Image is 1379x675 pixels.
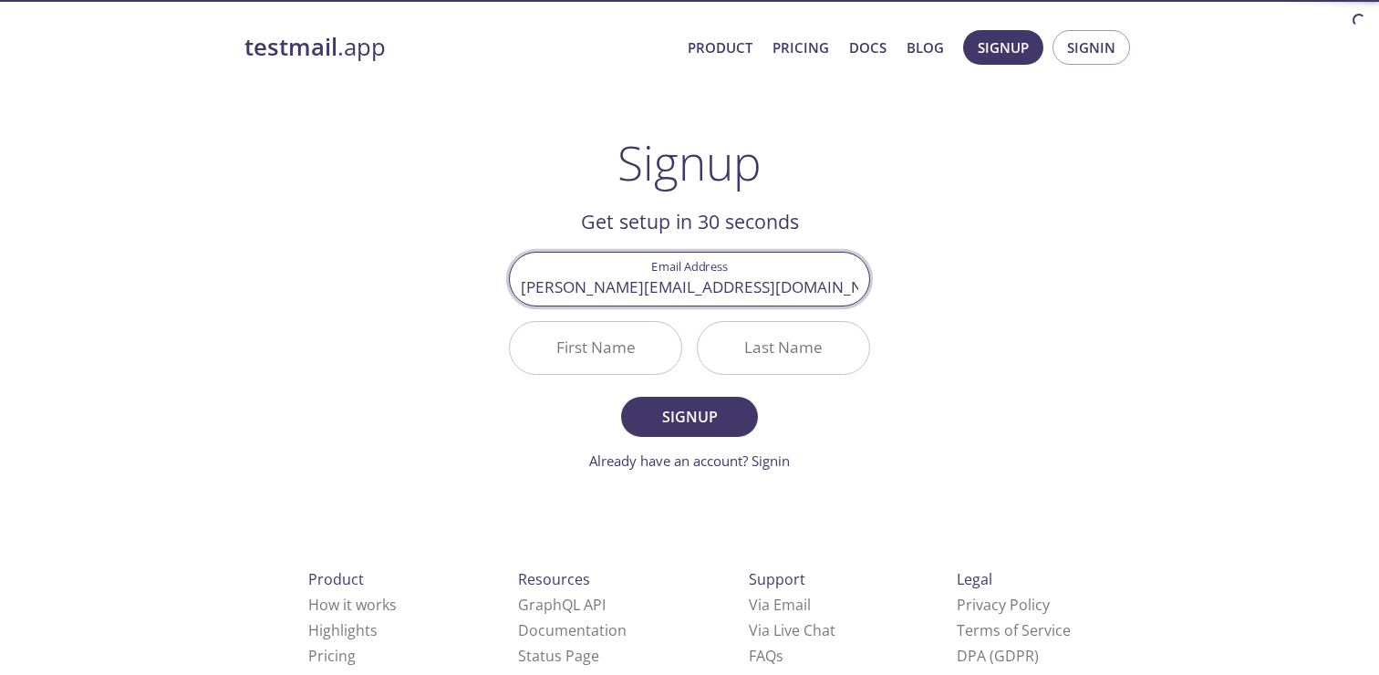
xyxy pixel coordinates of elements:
a: Privacy Policy [957,595,1050,615]
a: Terms of Service [957,620,1071,640]
a: testmail.app [244,32,673,63]
a: FAQ [749,646,783,666]
a: DPA (GDPR) [957,646,1039,666]
button: Signup [621,397,758,437]
a: Pricing [772,36,829,59]
h1: Signup [617,135,762,190]
a: Via Email [749,595,811,615]
span: Signup [978,36,1029,59]
a: Product [688,36,752,59]
a: Pricing [308,646,356,666]
a: Highlights [308,620,378,640]
a: Already have an account? Signin [589,452,790,470]
a: How it works [308,595,397,615]
span: Signup [641,404,738,430]
span: Legal [957,569,992,589]
button: Signup [963,30,1043,65]
span: s [776,646,783,666]
a: Via Live Chat [749,620,835,640]
a: Blog [907,36,944,59]
span: Support [749,569,805,589]
a: GraphQL API [518,595,606,615]
a: Docs [849,36,886,59]
span: Signin [1067,36,1115,59]
a: Status Page [518,646,599,666]
span: Resources [518,569,590,589]
h2: Get setup in 30 seconds [509,206,870,237]
button: Signin [1052,30,1130,65]
strong: testmail [244,31,337,63]
span: Product [308,569,364,589]
a: Documentation [518,620,627,640]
